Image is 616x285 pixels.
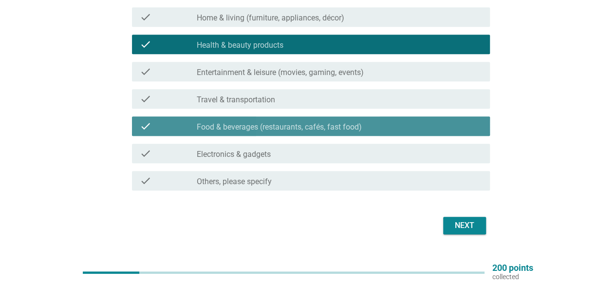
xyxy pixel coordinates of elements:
label: Home & living (furniture, appliances, décor) [197,13,344,23]
i: check [140,11,151,23]
i: check [140,148,151,159]
label: Health & beauty products [197,40,283,50]
p: collected [492,272,533,281]
i: check [140,120,151,132]
i: check [140,66,151,77]
label: Entertainment & leisure (movies, gaming, events) [197,68,364,77]
i: check [140,175,151,187]
i: check [140,38,151,50]
label: Others, please specify [197,177,272,187]
i: check [140,93,151,105]
p: 200 points [492,264,533,272]
button: Next [443,217,486,234]
label: Food & beverages (restaurants, cafés, fast food) [197,122,362,132]
label: Electronics & gadgets [197,150,271,159]
div: Next [451,220,478,231]
label: Travel & transportation [197,95,275,105]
